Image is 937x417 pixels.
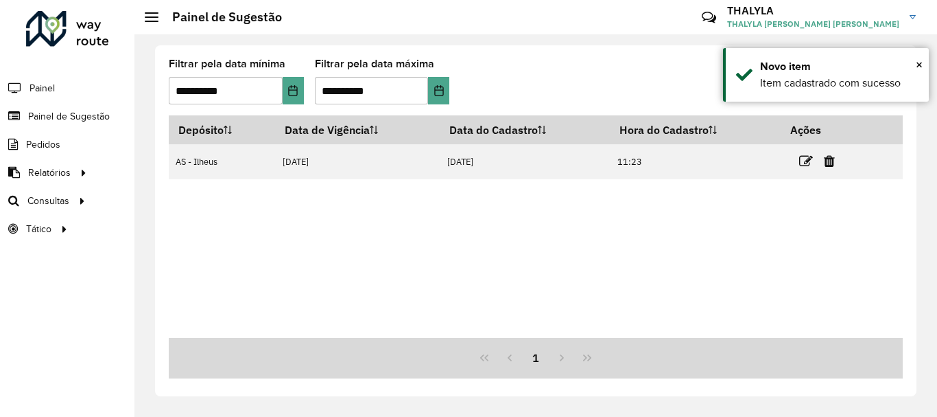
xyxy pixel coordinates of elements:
[158,10,282,25] h2: Painel de Sugestão
[26,222,51,236] span: Tático
[694,3,724,32] a: Contato Rápido
[275,115,440,144] th: Data de Vigência
[315,56,434,72] label: Filtrar pela data máxima
[428,77,449,104] button: Choose Date
[29,81,55,95] span: Painel
[28,166,71,180] span: Relatórios
[440,144,610,179] td: [DATE]
[781,115,864,144] th: Ações
[440,115,610,144] th: Data do Cadastro
[610,144,781,179] td: 11:23
[26,137,60,152] span: Pedidos
[760,75,918,91] div: Item cadastrado com sucesso
[169,144,275,179] td: AS - Ilheus
[799,152,813,170] a: Editar
[916,57,923,72] span: ×
[916,54,923,75] button: Close
[824,152,835,170] a: Excluir
[523,345,549,371] button: 1
[169,56,285,72] label: Filtrar pela data mínima
[283,77,304,104] button: Choose Date
[610,115,781,144] th: Hora do Cadastro
[275,144,440,179] td: [DATE]
[727,18,899,30] span: THALYLA [PERSON_NAME] [PERSON_NAME]
[760,58,918,75] div: Novo item
[28,109,110,124] span: Painel de Sugestão
[169,115,275,144] th: Depósito
[27,194,69,208] span: Consultas
[727,4,899,17] h3: THALYLA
